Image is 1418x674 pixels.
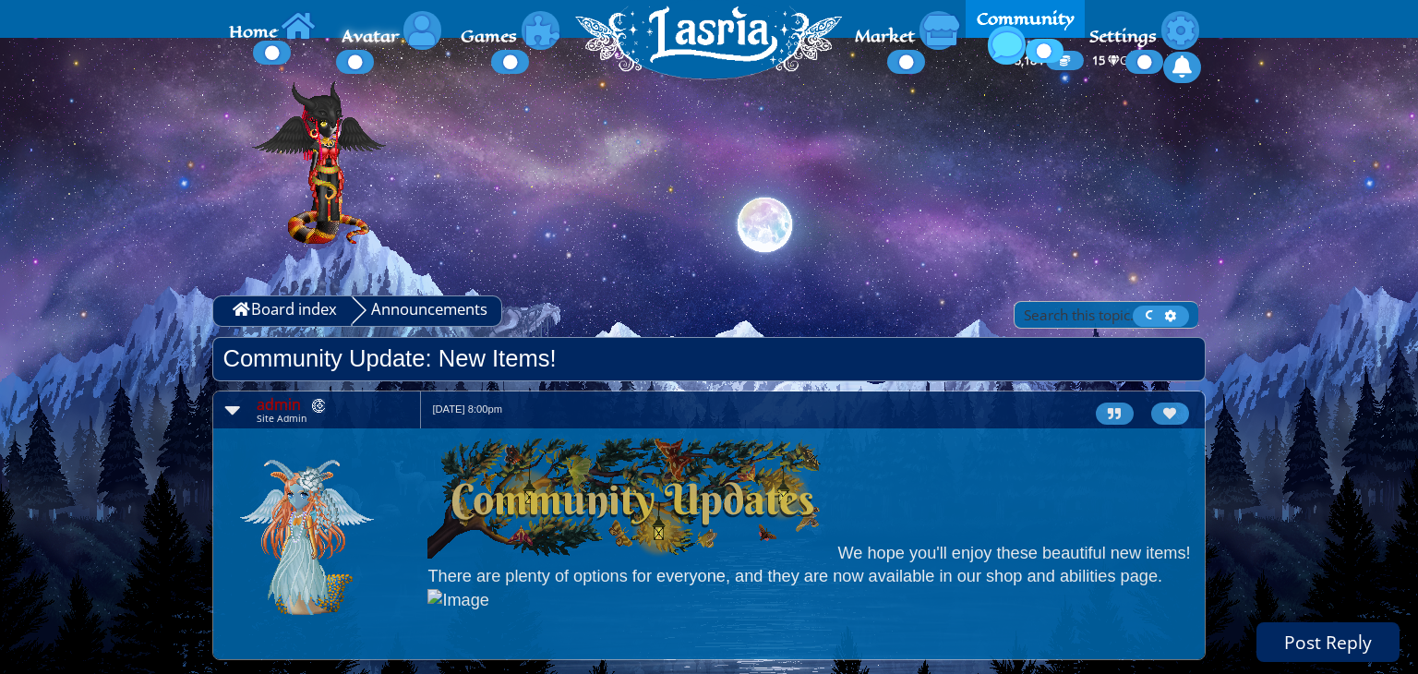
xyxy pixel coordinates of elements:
[222,345,556,371] a: Community Update: New Items!
[342,29,399,43] span: Avatar
[461,29,517,43] span: Games
[257,394,301,415] a: admin
[312,399,325,413] img: Patreon Forum Badge
[305,396,318,414] a: Lasria Patreon
[212,295,352,327] a: Board index
[1151,306,1189,327] button: Advanced search
[855,29,915,43] span: Market
[977,11,1075,26] span: Community
[212,66,403,278] img: Avatar
[352,295,502,327] a: Announcements
[1087,47,1120,73] a: 15
[432,403,502,415] small: [DATE] 8:00pm
[257,413,415,424] dd: Site Admin
[427,438,837,559] img: Image
[1120,52,1148,68] a: Czela
[1096,404,1134,422] a: Reply with quote
[427,544,1190,610] div: We hope you'll enjoy these beautiful new items! There are plenty of options for everyone, and the...
[1092,52,1105,68] span: 15
[427,589,489,612] img: Image
[251,298,337,319] span: Board index
[212,66,1205,278] a: Avatar
[570,78,847,163] a: Home
[1148,400,1192,427] li: Tip Post
[1256,622,1400,662] a: Post Reply
[222,438,414,650] img: 2-1747947664.png
[1089,29,1157,43] span: Settings
[229,24,277,39] span: Home
[1014,301,1198,329] input: Search this topic…
[1133,306,1171,327] button: Search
